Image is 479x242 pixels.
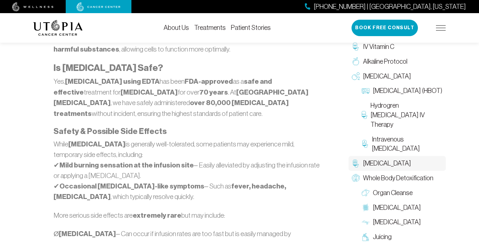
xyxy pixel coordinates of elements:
[54,34,310,54] strong: eliminate harmful substances
[352,20,418,36] button: Book Free Consult
[352,57,360,65] img: Alkaline Protocol
[65,77,160,86] strong: [MEDICAL_DATA] using EDTA
[54,62,163,73] strong: Is [MEDICAL_DATA] Safe?
[54,76,320,119] p: Yes, has been as a treatment for for over . At , we have safely administered without incident, en...
[59,161,194,169] strong: Mild burning sensation at the infusion site
[436,25,446,31] img: icon-hamburger
[12,2,54,11] img: wellness
[121,88,178,97] strong: [MEDICAL_DATA]
[352,160,360,167] img: Chelation Therapy
[54,77,272,97] strong: safe and effective
[185,77,233,86] strong: FDA-approved
[194,24,226,31] a: Treatments
[77,2,121,11] img: cancer center
[349,54,446,69] a: Alkaline Protocol
[59,230,116,238] strong: [MEDICAL_DATA]
[54,139,320,202] p: While is generally well-tolerated, some patients may experience mild, temporary side effects, inc...
[164,24,189,31] a: About Us
[231,24,271,31] a: Patient Stories
[59,182,204,190] strong: Occasional [MEDICAL_DATA]-like symptoms
[199,88,228,97] strong: 70 years
[68,140,125,148] strong: [MEDICAL_DATA]
[349,39,446,54] a: IV Vitamin C
[54,210,320,221] p: More serious side effects are but may include:
[133,211,181,220] strong: extremely rare
[352,72,360,80] img: Oxygen Therapy
[54,127,167,136] strong: Safety & Possible Side Effects
[54,99,289,118] strong: over 80,000 [MEDICAL_DATA] treatments
[352,174,360,182] img: Whole Body Detoxification
[349,156,446,171] a: [MEDICAL_DATA]
[305,2,466,11] a: [PHONE_NUMBER] | [GEOGRAPHIC_DATA], [US_STATE]
[314,2,466,11] span: [PHONE_NUMBER] | [GEOGRAPHIC_DATA], [US_STATE]
[352,43,360,51] img: IV Vitamin C
[349,171,446,186] a: Whole Body Detoxification
[349,69,446,84] a: [MEDICAL_DATA]
[33,20,83,36] img: logo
